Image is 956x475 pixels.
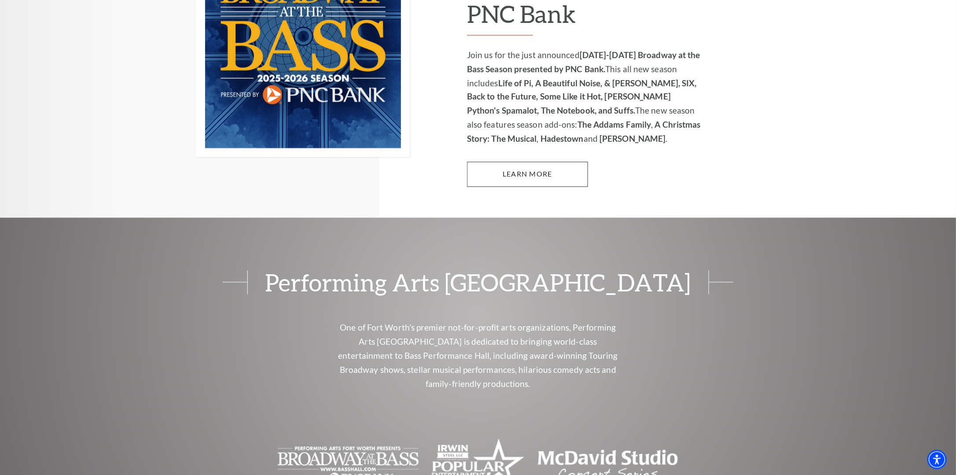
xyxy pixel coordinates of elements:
span: Performing Arts [GEOGRAPHIC_DATA] [247,271,709,295]
strong: The Addams Family [577,120,651,130]
a: Learn More 2025-2026 Broadway at the Bass Season presented by PNC Bank [467,162,588,187]
strong: [PERSON_NAME] [599,134,666,144]
strong: A Christmas Story: The Musical [467,120,701,144]
strong: Hadestown [541,134,584,144]
p: Join us for the just announced This all new season includes The new season also features season a... [467,48,702,147]
strong: Life of Pi, A Beautiful Noise, & [PERSON_NAME], SIX, Back to the Future, Some Like it Hot, [PERSO... [467,78,697,116]
a: Text logo for "McDavid Studio Concert Series" in a clean, modern font. - open in a new tab [537,458,678,468]
strong: [DATE]-[DATE] Broadway at the Bass Season presented by PNC Bank. [467,50,700,74]
a: The image is blank or empty. - open in a new tab [278,458,419,468]
div: Accessibility Menu [927,450,947,469]
a: The image is completely blank with no visible content. - open in a new tab [432,458,524,468]
p: One of Fort Worth’s premier not-for-profit arts organizations, Performing Arts [GEOGRAPHIC_DATA] ... [335,321,621,391]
